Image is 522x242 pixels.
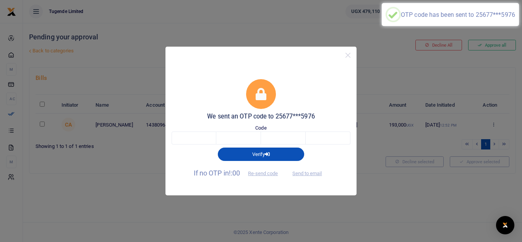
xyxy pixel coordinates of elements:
button: Close [342,50,353,61]
h5: We sent an OTP code to 25677***5976 [172,113,350,120]
div: OTP code has been sent to 25677***5976 [401,11,515,18]
div: Open Intercom Messenger [496,216,514,234]
span: !:00 [229,169,240,177]
button: Verify [218,148,304,161]
label: Code [255,124,266,132]
span: If no OTP in [194,169,285,177]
